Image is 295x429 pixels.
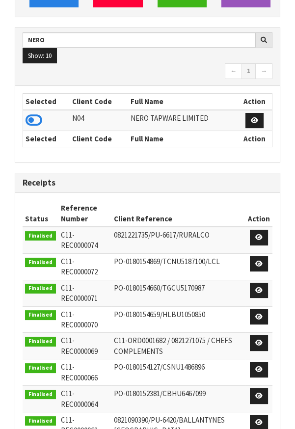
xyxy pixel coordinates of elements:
[61,362,98,382] span: C11-REC0000066
[61,283,98,303] span: C11-REC0000071
[61,336,98,355] span: C11-REC0000069
[25,231,56,241] span: Finalised
[25,258,56,268] span: Finalised
[111,200,245,227] th: Client Reference
[114,389,206,398] span: PO-0180152381/CBHU6467099
[114,336,232,355] span: C11-ORD0001682 / 0821271075 / CHEFS COMPLEMENTS
[114,257,220,266] span: PO-0180154869/TCNU5187100/LCL
[23,94,70,109] th: Selected
[237,131,272,147] th: Action
[128,131,237,147] th: Full Name
[58,200,112,227] th: Reference Number
[61,389,98,408] span: C11-REC0000064
[128,110,237,131] td: NERO TAPWARE LIMITED
[25,363,56,373] span: Finalised
[25,390,56,400] span: Finalised
[128,94,237,109] th: Full Name
[25,310,56,320] span: Finalised
[23,178,272,188] h3: Receipts
[25,337,56,347] span: Finalised
[61,230,98,250] span: C11-REC0000074
[237,94,272,109] th: Action
[114,362,205,372] span: PO-0180154127/CSNU1486896
[70,131,128,147] th: Client Code
[114,310,205,319] span: PO-0180154659/HLBU1050850
[23,131,70,147] th: Selected
[255,63,272,79] a: →
[23,63,272,80] nav: Page navigation
[23,32,256,48] input: Search clients
[61,257,98,276] span: C11-REC0000072
[114,230,210,240] span: 0821221735/PU-6617/RURALCO
[23,48,57,64] button: Show: 10
[245,200,272,227] th: Action
[241,63,256,79] a: 1
[25,284,56,294] span: Finalised
[23,200,58,227] th: Status
[70,94,128,109] th: Client Code
[70,110,128,131] td: N04
[25,416,56,426] span: Finalised
[225,63,242,79] a: ←
[114,283,205,293] span: PO-0180154660/TGCU5170987
[61,310,98,329] span: C11-REC0000070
